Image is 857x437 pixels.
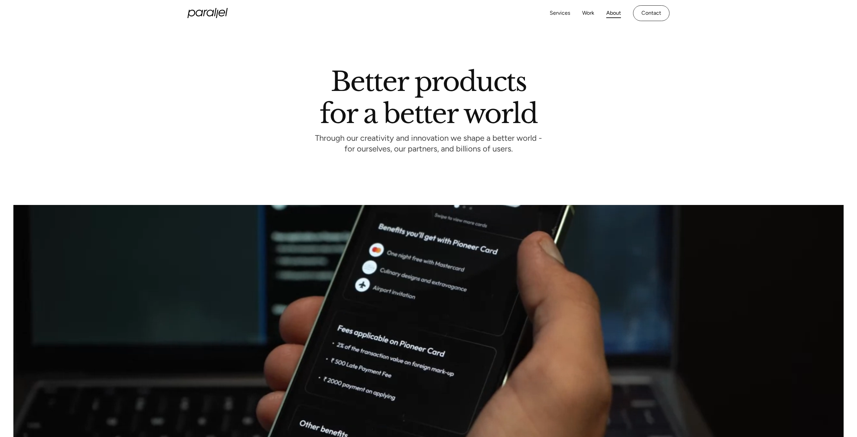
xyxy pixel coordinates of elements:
a: Services [550,8,570,18]
h1: Better products for a better world [320,72,537,123]
a: home [187,8,228,18]
a: About [606,8,621,18]
a: Work [582,8,594,18]
a: Contact [633,5,670,21]
p: Through our creativity and innovation we shape a better world - for ourselves, our partners, and ... [315,135,542,153]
